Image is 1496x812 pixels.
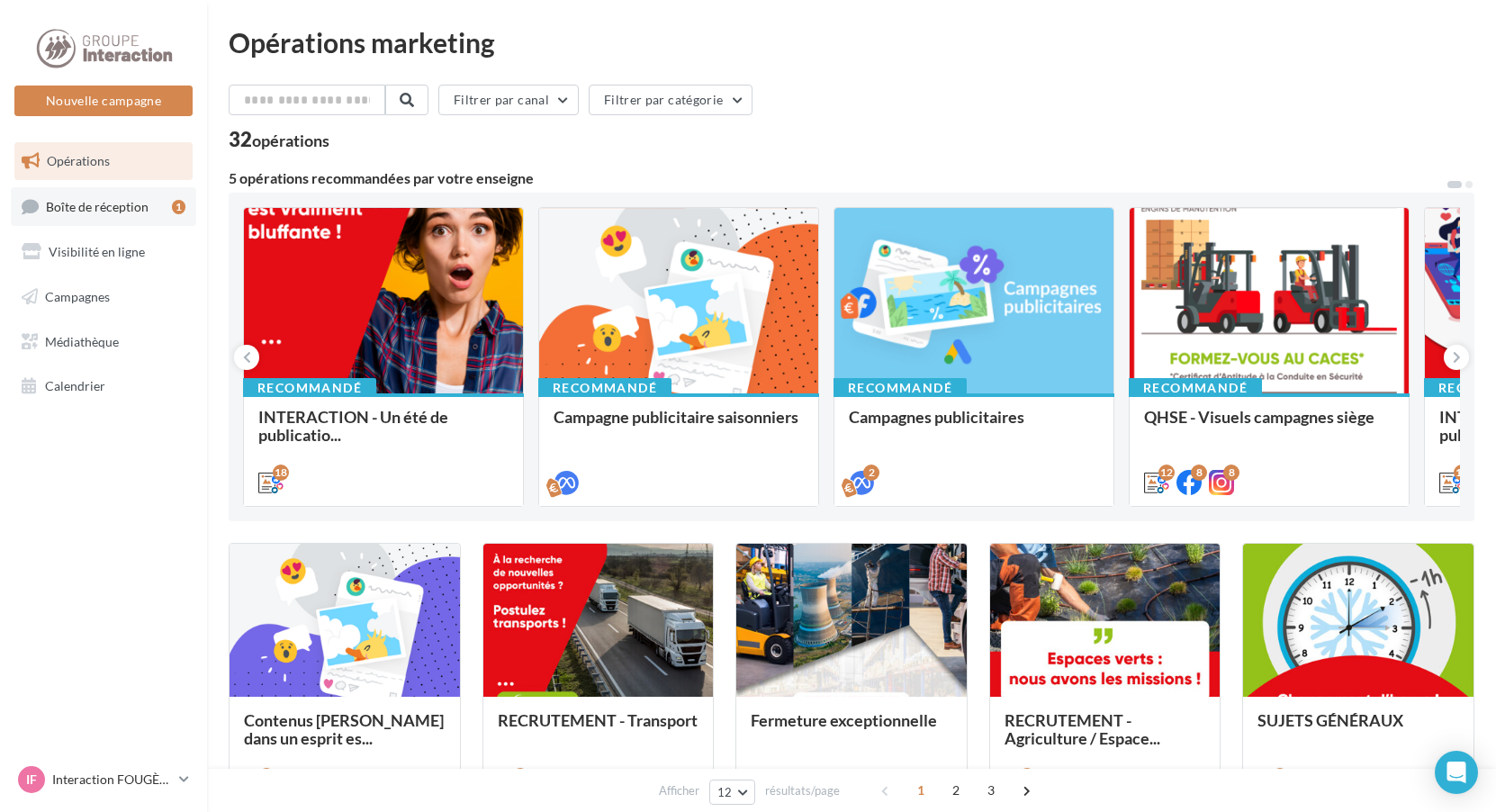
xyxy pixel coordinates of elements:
div: 8 [1191,465,1207,481]
span: Contenus [PERSON_NAME] dans un esprit es... [244,710,444,748]
span: QHSE - Visuels campagnes siège [1144,407,1374,427]
div: Recommandé [1129,378,1262,398]
div: 1 [172,200,185,214]
span: Fermeture exceptionnelle [751,710,937,730]
span: résultats/page [765,782,840,799]
span: RECRUTEMENT - Transport [498,710,698,730]
div: Recommandé [243,378,376,398]
button: 12 [709,780,755,805]
span: Campagne publicitaire saisonniers [554,407,798,427]
span: 1 [906,776,935,805]
a: Visibilité en ligne [11,233,196,271]
span: 12 [717,785,733,799]
button: Nouvelle campagne [14,86,193,116]
span: Campagnes [45,289,110,304]
span: Opérations [47,153,110,168]
a: Opérations [11,142,196,180]
div: 12 [1158,465,1175,481]
span: Médiathèque [45,333,119,348]
span: 3 [977,776,1005,805]
a: Calendrier [11,367,196,405]
p: Interaction FOUGÈRES [52,771,172,789]
div: 2 [863,465,879,481]
div: 8 [1223,465,1239,481]
span: Campagnes publicitaires [849,407,1024,427]
div: Recommandé [834,378,967,398]
div: Open Intercom Messenger [1435,751,1478,794]
div: Opérations marketing [229,29,1474,56]
a: Campagnes [11,278,196,316]
span: IF [26,771,37,789]
span: Visibilité en ligne [49,244,145,259]
a: Médiathèque [11,323,196,361]
span: Boîte de réception [46,198,149,213]
a: IF Interaction FOUGÈRES [14,762,193,797]
button: Filtrer par catégorie [589,85,753,115]
div: opérations [252,132,329,149]
span: 2 [942,776,970,805]
div: 18 [273,465,289,481]
a: Boîte de réception1 [11,187,196,226]
span: INTERACTION - Un été de publicatio... [258,407,448,445]
button: Filtrer par canal [438,85,579,115]
span: RECRUTEMENT - Agriculture / Espace... [1005,710,1160,748]
div: 12 [1454,465,1470,481]
span: Afficher [659,782,699,799]
span: SUJETS GÉNÉRAUX [1257,710,1403,730]
div: Recommandé [538,378,671,398]
div: 32 [229,130,329,149]
span: Calendrier [45,378,105,393]
div: 5 opérations recommandées par votre enseigne [229,171,1446,185]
